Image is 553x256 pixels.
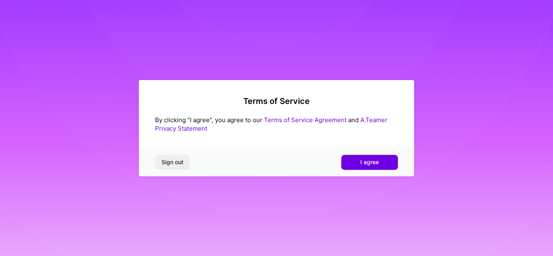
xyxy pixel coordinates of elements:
[155,155,190,169] button: Sign out
[360,158,379,166] span: I agree
[155,116,398,133] div: By clicking "I agree", you agree to our and
[155,96,398,106] h2: Terms of Service
[264,116,347,124] a: Terms of Service Agreement
[162,158,183,166] span: Sign out
[341,155,398,169] button: I agree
